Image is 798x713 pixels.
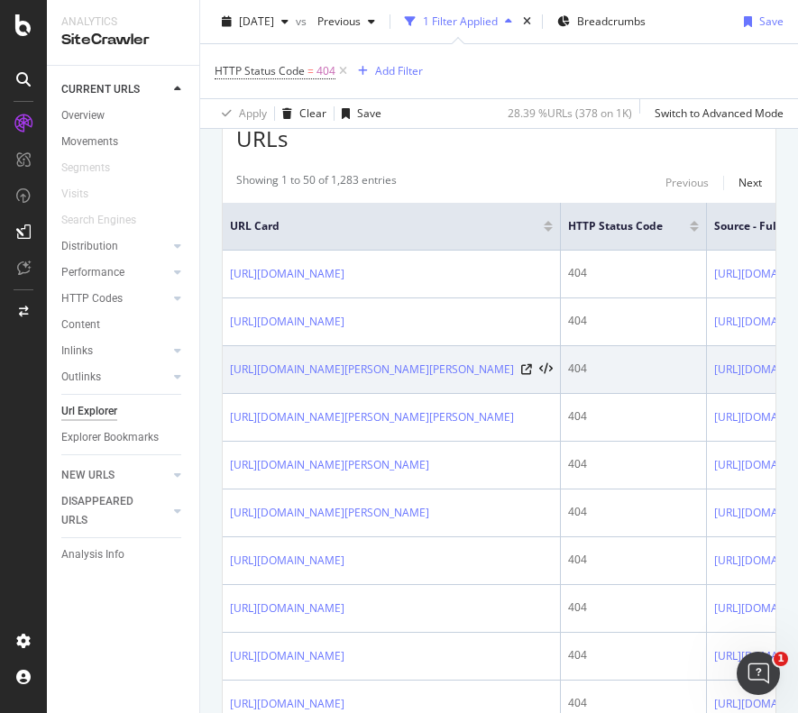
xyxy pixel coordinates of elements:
div: Search Engines [61,211,136,230]
a: Overview [61,106,187,125]
a: [URL][DOMAIN_NAME][PERSON_NAME] [230,504,429,522]
button: Switch to Advanced Mode [647,99,784,128]
div: 28.39 % URLs ( 378 on 1K ) [508,105,632,121]
a: Outlinks [61,368,169,387]
button: Save [737,7,784,36]
div: Movements [61,133,118,151]
span: Breadcrumbs [577,14,646,29]
button: Breadcrumbs [550,7,653,36]
div: Next [738,175,762,190]
button: Previous [310,7,382,36]
a: Visits [61,185,106,204]
a: [URL][DOMAIN_NAME] [230,313,344,331]
a: NEW URLS [61,466,169,485]
a: [URL][DOMAIN_NAME] [230,552,344,570]
div: Analytics [61,14,185,30]
button: [DATE] [215,7,296,36]
div: SiteCrawler [61,30,185,50]
a: [URL][DOMAIN_NAME] [230,265,344,283]
a: [URL][DOMAIN_NAME] [230,647,344,665]
a: Explorer Bookmarks [61,428,187,447]
a: Content [61,315,187,334]
div: CURRENT URLS [61,80,140,99]
span: HTTP Status Code [215,63,305,78]
div: 404 [568,456,699,472]
span: Previous [310,14,361,29]
div: 404 [568,265,699,281]
div: Clear [299,105,326,121]
a: Analysis Info [61,545,187,564]
a: [URL][DOMAIN_NAME][PERSON_NAME][PERSON_NAME] [230,361,514,379]
div: Visits [61,185,88,204]
a: HTTP Codes [61,289,169,308]
a: DISAPPEARED URLS [61,492,169,530]
div: Switch to Advanced Mode [655,105,784,121]
div: Content [61,315,100,334]
div: 404 [568,361,699,377]
span: 404 [316,59,335,84]
div: Save [759,14,784,29]
span: 2025 Aug. 26th [239,14,274,29]
a: [URL][DOMAIN_NAME] [230,695,344,713]
div: 1 Filter Applied [423,14,498,29]
div: Performance [61,263,124,282]
div: times [519,13,535,31]
span: vs [296,14,310,29]
button: View HTML Source [539,363,553,376]
div: Explorer Bookmarks [61,428,159,447]
button: Previous [665,172,709,194]
div: NEW URLS [61,466,115,485]
button: Apply [215,99,267,128]
a: Distribution [61,237,169,256]
div: 404 [568,552,699,568]
span: 1,283 Entries on 378 distinct URLs [236,61,399,153]
div: Add Filter [375,63,423,78]
a: Performance [61,263,169,282]
iframe: Intercom live chat [737,652,780,695]
div: 404 [568,695,699,711]
div: Inlinks [61,342,93,361]
div: Save [357,105,381,121]
span: 1 [774,652,788,666]
button: 1 Filter Applied [398,7,519,36]
div: Url Explorer [61,402,117,421]
div: 404 [568,313,699,329]
div: Segments [61,159,110,178]
a: Visit Online Page [521,364,532,375]
div: Analysis Info [61,545,124,564]
div: Previous [665,175,709,190]
a: Segments [61,159,128,178]
a: [URL][DOMAIN_NAME][PERSON_NAME][PERSON_NAME] [230,408,514,426]
div: 404 [568,647,699,663]
div: Showing 1 to 50 of 1,283 entries [236,172,397,194]
div: 404 [568,408,699,425]
a: Search Engines [61,211,154,230]
a: Movements [61,133,187,151]
a: [URL][DOMAIN_NAME][PERSON_NAME] [230,456,429,474]
span: URL Card [230,218,539,234]
span: HTTP Status Code [568,218,663,234]
div: 404 [568,504,699,520]
a: Url Explorer [61,402,187,421]
a: [URL][DOMAIN_NAME] [230,599,344,617]
button: Clear [275,99,326,128]
a: Inlinks [61,342,169,361]
button: Add Filter [351,60,423,82]
div: HTTP Codes [61,289,123,308]
div: Outlinks [61,368,101,387]
button: Save [335,99,381,128]
div: Overview [61,106,105,125]
div: Distribution [61,237,118,256]
a: CURRENT URLS [61,80,169,99]
div: 404 [568,599,699,616]
button: Next [738,172,762,194]
div: Apply [239,105,267,121]
div: DISAPPEARED URLS [61,492,152,530]
span: = [307,63,314,78]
